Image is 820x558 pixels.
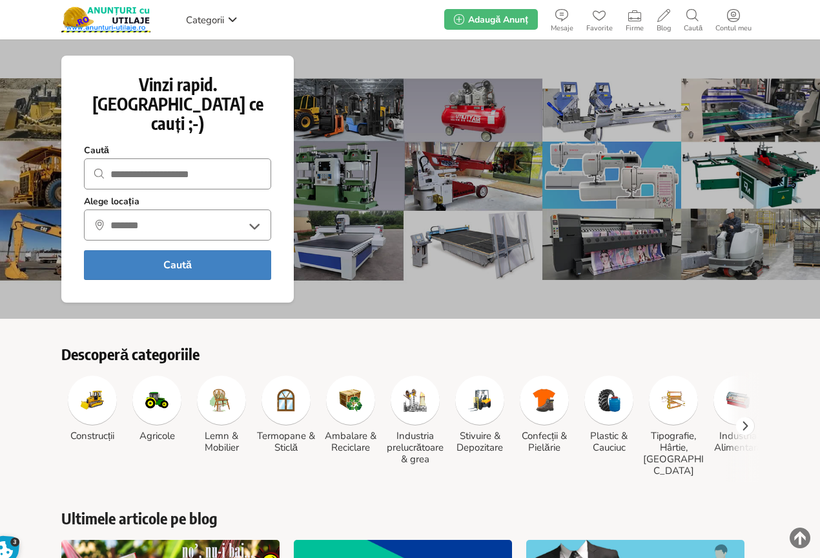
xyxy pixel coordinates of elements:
[709,25,758,32] span: Contul meu
[84,250,271,280] button: Caută
[384,376,446,465] a: Industria prelucrătoare & grea Industria prelucrătoare & grea
[578,430,640,453] h3: Plastic & Cauciuc
[10,537,20,547] span: 3
[619,6,650,32] a: Firme
[650,25,677,32] span: Blog
[580,25,619,32] span: Favorite
[709,6,758,32] a: Contul meu
[84,145,109,156] strong: Caută
[186,14,224,27] span: Categorii
[468,14,528,26] span: Adaugă Anunț
[320,376,382,453] a: Ambalare & Reciclare Ambalare & Reciclare
[707,430,769,453] h3: Industria Alimentară
[578,376,640,453] a: Plastic & Cauciuc Plastic & Cauciuc
[126,376,188,442] a: Agricole Agricole
[444,9,537,30] a: Adaugă Anunț
[84,196,139,208] strong: Alege locația
[650,6,677,32] a: Blog
[81,389,104,412] img: Construcții
[677,6,709,32] a: Caută
[61,6,150,32] img: Anunturi-Utilaje.RO
[61,376,123,442] a: Construcții Construcții
[190,376,252,453] a: Lemn & Mobilier Lemn & Mobilier
[544,6,580,32] a: Mesaje
[449,430,511,453] h3: Stivuire & Depozitare
[255,376,317,453] a: Termopane & Sticlă Termopane & Sticlă
[404,389,427,412] img: Industria prelucrătoare & grea
[662,389,685,412] img: Tipografie, Hârtie, Carton
[533,389,556,412] img: Confecții & Pielărie
[210,389,233,412] img: Lemn & Mobilier
[255,430,317,453] h3: Termopane & Sticlă
[677,25,709,32] span: Caută
[61,345,759,363] h2: Descoperă categoriile
[449,376,511,453] a: Stivuire & Depozitare Stivuire & Depozitare
[384,430,446,465] h3: Industria prelucrătoare & grea
[544,25,580,32] span: Mesaje
[468,389,491,412] img: Stivuire & Depozitare
[642,430,704,477] h3: Tipografie, Hârtie, [GEOGRAPHIC_DATA]
[190,430,252,453] h3: Lemn & Mobilier
[61,509,759,527] a: Ultimele articole pe blog
[642,376,704,477] a: Tipografie, Hârtie, Carton Tipografie, Hârtie, [GEOGRAPHIC_DATA]
[597,389,620,412] img: Plastic & Cauciuc
[84,75,271,133] h1: Vinzi rapid. [GEOGRAPHIC_DATA] ce cauți ;-)
[619,25,650,32] span: Firme
[790,528,810,548] img: scroll-to-top.png
[274,389,298,412] img: Termopane & Sticlă
[339,389,362,412] img: Ambalare & Reciclare
[580,6,619,32] a: Favorite
[126,430,188,442] h3: Agricole
[513,430,575,453] h3: Confecții & Pielărie
[61,430,123,442] h3: Construcții
[513,376,575,453] a: Confecții & Pielărie Confecții & Pielărie
[183,10,241,29] a: Categorii
[145,389,169,412] img: Agricole
[707,376,769,453] a: Industria Alimentară Industria Alimentară
[320,430,382,453] h3: Ambalare & Reciclare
